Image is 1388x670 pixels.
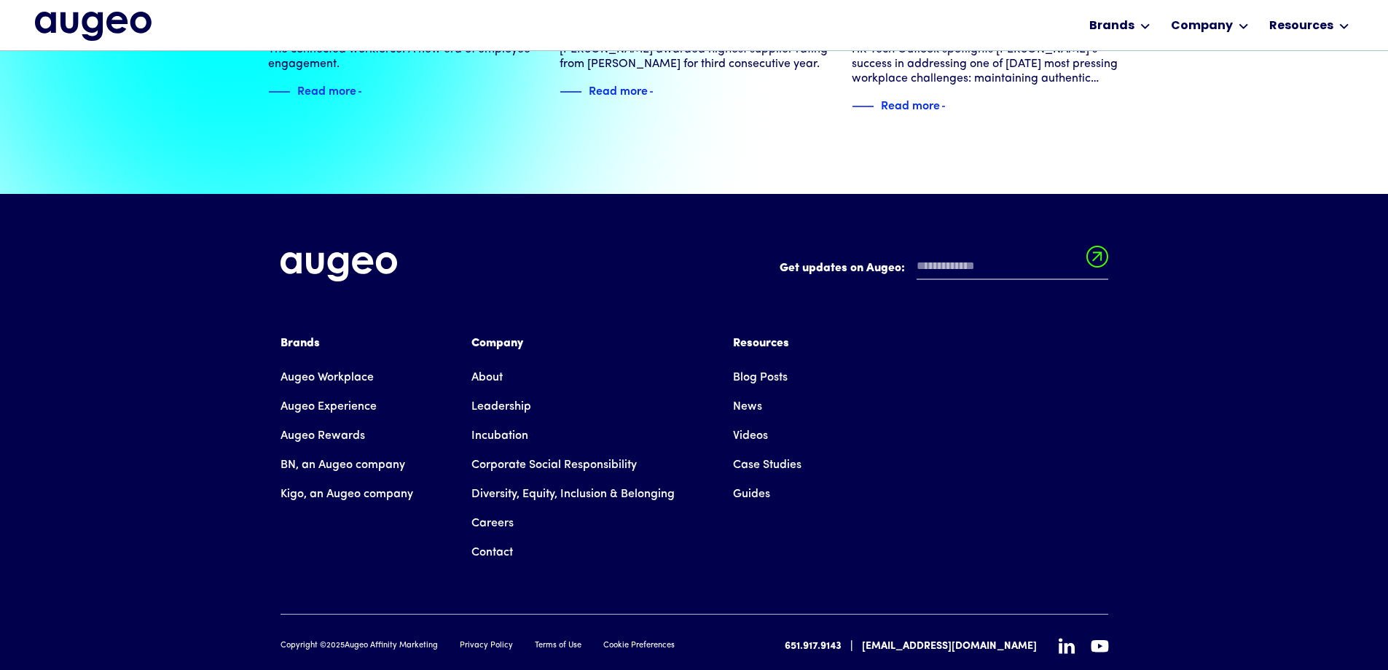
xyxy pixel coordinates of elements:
[1086,246,1108,276] input: Submit
[460,640,513,653] a: Privacy Policy
[881,96,940,113] div: Read more
[560,83,581,101] img: Blue decorative line
[733,392,762,421] a: News
[852,42,1121,86] div: HR Tech Outlook spotlights [PERSON_NAME]'s success in addressing one of [DATE] most pressing work...
[1089,17,1134,35] div: Brands
[471,421,528,451] a: Incubation
[268,42,537,71] div: The connected workforce: A new era of employee engagement.
[589,81,648,98] div: Read more
[850,638,853,655] div: |
[35,12,152,42] a: home
[780,252,1108,287] form: Email Form
[535,640,581,653] a: Terms of Use
[326,642,345,650] span: 2025
[649,83,671,101] img: Blue text arrow
[733,363,788,392] a: Blog Posts
[281,335,413,352] div: Brands
[733,451,801,480] a: Case Studies
[471,392,531,421] a: Leadership
[941,98,963,115] img: Blue text arrow
[785,639,842,654] a: 651.917.9143
[281,252,397,282] img: Augeo's full logo in white.
[268,83,290,101] img: Blue decorative line
[281,421,365,451] a: Augeo Rewards
[780,260,905,277] label: Get updates on Augeo:
[471,538,513,567] a: Contact
[1171,17,1233,35] div: Company
[281,480,413,509] a: Kigo, an Augeo company
[281,363,374,392] a: Augeo Workplace
[281,640,438,653] div: Copyright © Augeo Affinity Marketing
[471,363,503,392] a: About
[560,42,828,71] div: [PERSON_NAME] awarded highest supplier rating from [PERSON_NAME] for third consecutive year.
[852,98,874,115] img: Blue decorative line
[862,639,1037,654] a: [EMAIL_ADDRESS][DOMAIN_NAME]
[281,451,405,480] a: BN, an Augeo company
[471,335,675,352] div: Company
[297,81,356,98] div: Read more
[733,335,801,352] div: Resources
[281,392,377,421] a: Augeo Experience
[733,480,770,509] a: Guides
[471,480,675,509] a: Diversity, Equity, Inclusion & Belonging
[603,640,675,653] a: Cookie Preferences
[358,83,380,101] img: Blue text arrow
[733,421,768,451] a: Videos
[471,451,637,480] a: Corporate Social Responsibility
[1269,17,1333,35] div: Resources
[471,509,514,538] a: Careers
